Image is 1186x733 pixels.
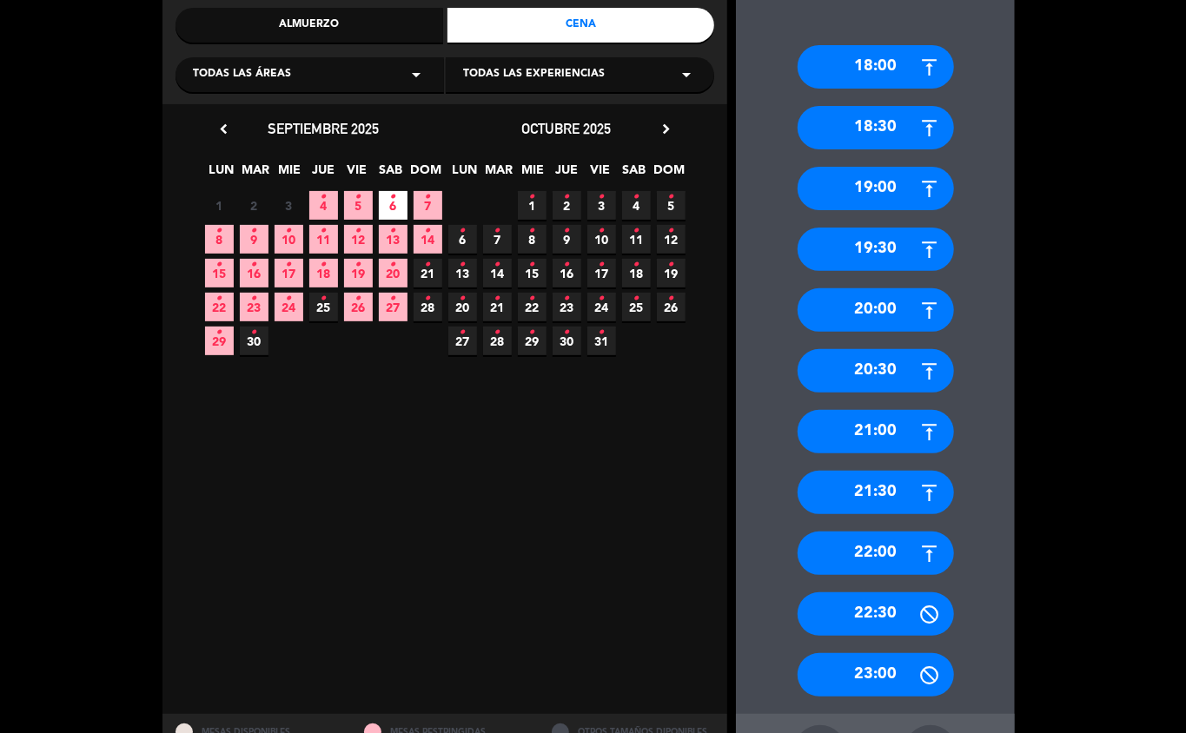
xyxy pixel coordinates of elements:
[494,217,500,245] i: •
[553,225,581,254] span: 9
[518,191,547,220] span: 1
[406,64,427,85] i: arrow_drop_down
[205,191,234,220] span: 1
[599,217,605,245] i: •
[355,217,361,245] i: •
[321,251,327,279] i: •
[344,259,373,287] span: 19
[587,327,616,355] span: 31
[460,251,466,279] i: •
[599,319,605,347] i: •
[240,225,268,254] span: 9
[798,106,954,149] div: 18:30
[622,293,651,321] span: 25
[390,285,396,313] i: •
[518,293,547,321] span: 22
[494,319,500,347] i: •
[622,259,651,287] span: 18
[518,327,547,355] span: 29
[485,160,513,188] span: MAR
[463,66,605,83] span: Todas las experiencias
[414,225,442,254] span: 14
[425,251,431,279] i: •
[448,293,477,321] span: 20
[309,259,338,287] span: 18
[494,251,500,279] i: •
[379,191,407,220] span: 6
[309,293,338,321] span: 25
[447,8,715,43] div: Cena
[483,259,512,287] span: 14
[215,120,233,138] i: chevron_left
[622,191,651,220] span: 4
[240,327,268,355] span: 30
[519,160,547,188] span: MIE
[216,251,222,279] i: •
[654,160,683,188] span: DOM
[668,183,674,211] i: •
[411,160,440,188] span: DOM
[798,228,954,271] div: 19:30
[205,293,234,321] span: 22
[275,160,304,188] span: MIE
[460,285,466,313] i: •
[321,285,327,313] i: •
[216,285,222,313] i: •
[390,217,396,245] i: •
[343,160,372,188] span: VIE
[798,653,954,697] div: 23:00
[355,251,361,279] i: •
[309,191,338,220] span: 4
[355,183,361,211] i: •
[599,285,605,313] i: •
[275,259,303,287] span: 17
[564,183,570,211] i: •
[633,285,639,313] i: •
[657,259,686,287] span: 19
[205,259,234,287] span: 15
[451,160,480,188] span: LUN
[668,285,674,313] i: •
[242,160,270,188] span: MAR
[344,191,373,220] span: 5
[240,293,268,321] span: 23
[553,327,581,355] span: 30
[587,293,616,321] span: 24
[587,191,616,220] span: 3
[309,160,338,188] span: JUE
[564,217,570,245] i: •
[798,592,954,636] div: 22:30
[275,225,303,254] span: 10
[390,251,396,279] i: •
[414,259,442,287] span: 21
[668,251,674,279] i: •
[379,225,407,254] span: 13
[633,217,639,245] i: •
[798,532,954,575] div: 22:00
[599,183,605,211] i: •
[483,225,512,254] span: 7
[798,349,954,393] div: 20:30
[587,225,616,254] span: 10
[425,285,431,313] i: •
[798,410,954,453] div: 21:00
[460,319,466,347] i: •
[216,319,222,347] i: •
[268,120,379,137] span: septiembre 2025
[251,319,257,347] i: •
[275,293,303,321] span: 24
[193,66,291,83] span: Todas las áreas
[309,225,338,254] span: 11
[448,259,477,287] span: 13
[240,259,268,287] span: 16
[553,191,581,220] span: 2
[425,183,431,211] i: •
[676,64,697,85] i: arrow_drop_down
[657,293,686,321] span: 26
[205,327,234,355] span: 29
[176,8,443,43] div: Almuerzo
[553,293,581,321] span: 23
[483,293,512,321] span: 21
[622,225,651,254] span: 11
[390,183,396,211] i: •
